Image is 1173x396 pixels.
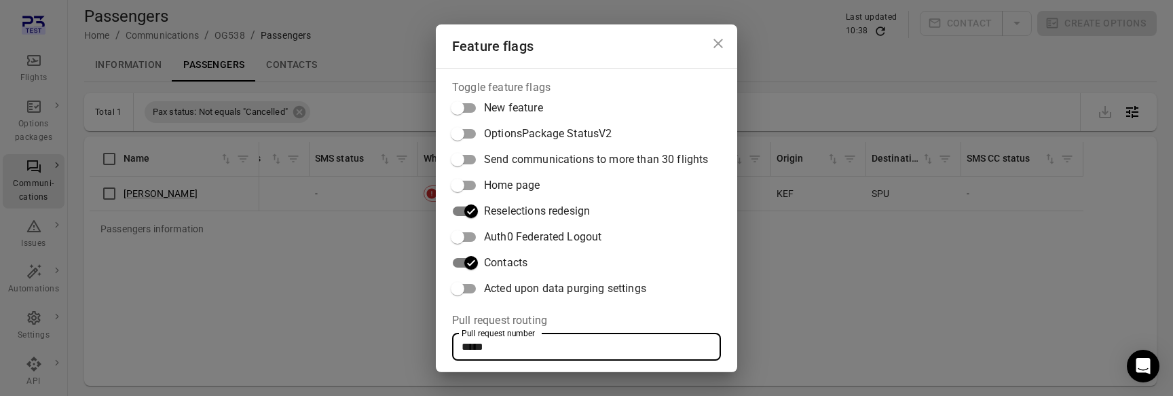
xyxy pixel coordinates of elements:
span: Acted upon data purging settings [484,281,646,297]
span: New feature [484,100,543,116]
legend: Toggle feature flags [452,79,551,95]
span: Send communications to more than 30 flights [484,151,708,168]
button: Close dialog [705,30,732,57]
h2: Feature flags [436,24,737,68]
span: Home page [484,177,540,194]
legend: Pull request routing [452,312,547,328]
div: Open Intercom Messenger [1127,350,1159,382]
span: Contacts [484,255,527,271]
span: OptionsPackage StatusV2 [484,126,612,142]
span: Auth0 Federated Logout [484,229,601,245]
label: Pull request number [462,327,535,339]
span: Reselections redesign [484,203,590,219]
